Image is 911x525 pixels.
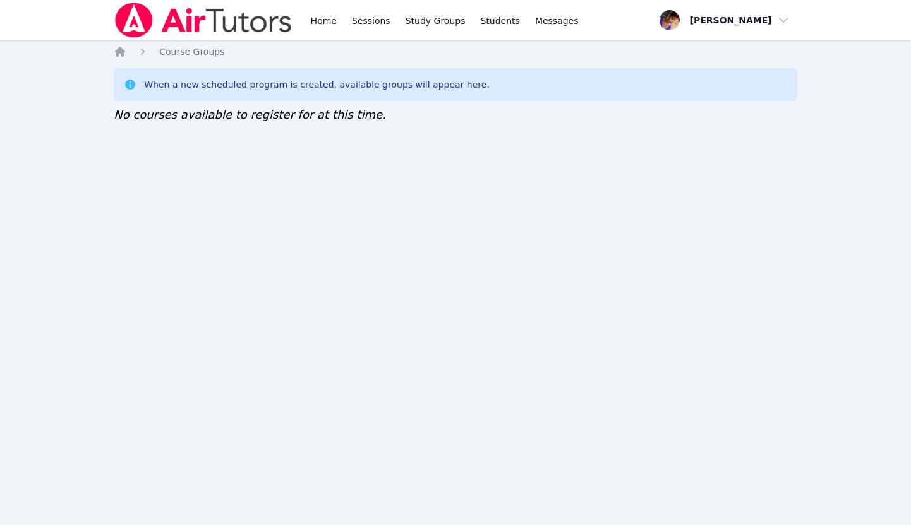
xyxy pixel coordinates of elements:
a: Course Groups [159,45,224,58]
img: Air Tutors [114,3,293,38]
span: Course Groups [159,47,224,57]
nav: Breadcrumb [114,45,797,58]
span: Messages [535,15,579,27]
span: No courses available to register for at this time. [114,108,386,121]
div: When a new scheduled program is created, available groups will appear here. [144,78,490,91]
